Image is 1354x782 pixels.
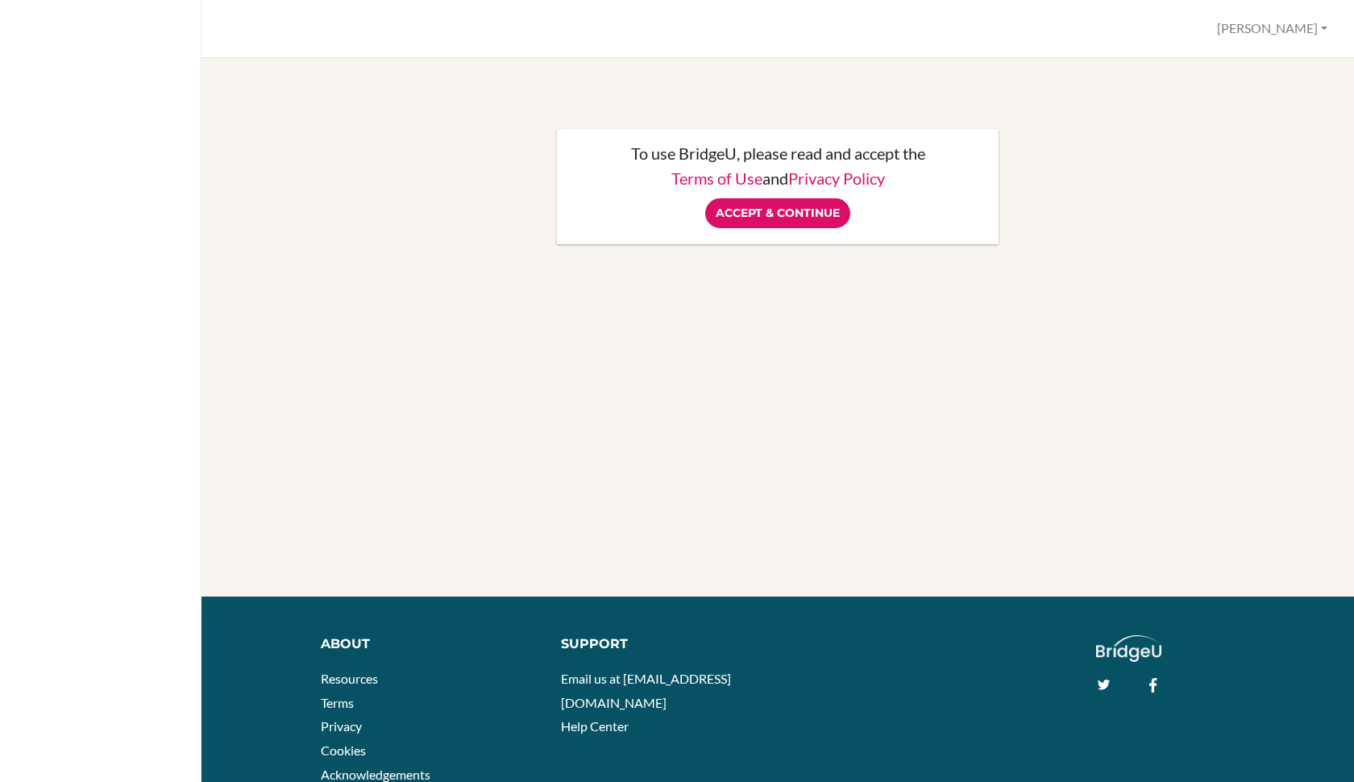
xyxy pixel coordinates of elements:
div: About [321,635,538,654]
a: Resources [321,671,378,686]
input: Accept & Continue [705,198,850,228]
a: Privacy [321,718,362,734]
a: Terms [321,695,354,710]
p: To use BridgeU, please read and accept the [573,145,982,161]
a: Help Center [561,718,629,734]
a: Email us at [EMAIL_ADDRESS][DOMAIN_NAME] [561,671,731,710]
a: Terms of Use [671,168,762,188]
a: Privacy Policy [788,168,885,188]
a: Cookies [321,742,366,758]
img: logo_white@2x-f4f0deed5e89b7ecb1c2cc34c3e3d731f90f0f143d5ea2071677605dd97b5244.png [1096,635,1161,662]
div: Support [561,635,764,654]
a: Acknowledgements [321,767,430,782]
button: [PERSON_NAME] [1210,14,1335,44]
p: and [573,170,982,186]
